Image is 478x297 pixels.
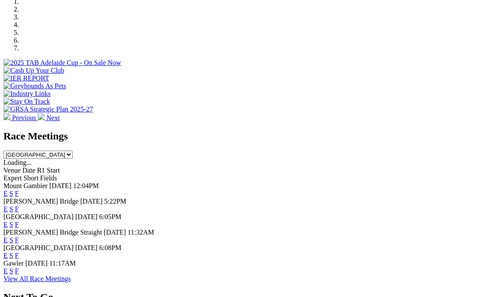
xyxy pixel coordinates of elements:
[3,213,74,220] span: [GEOGRAPHIC_DATA]
[80,198,103,205] span: [DATE]
[38,113,45,120] img: chevron-right-pager-white.svg
[49,260,76,267] span: 11:17AM
[46,114,60,121] span: Next
[25,260,48,267] span: [DATE]
[3,159,31,166] span: Loading...
[24,174,39,182] span: Short
[75,213,98,220] span: [DATE]
[15,190,19,197] a: F
[15,252,19,259] a: F
[3,167,21,174] span: Venue
[3,59,121,67] img: 2025 TAB Adelaide Cup - On Sale Now
[9,221,13,228] a: S
[3,114,38,121] a: Previous
[22,167,35,174] span: Date
[99,213,122,220] span: 6:05PM
[3,190,8,197] a: E
[3,275,71,282] a: View All Race Meetings
[3,113,10,120] img: chevron-left-pager-white.svg
[3,229,102,236] span: [PERSON_NAME] Bridge Straight
[3,98,50,105] img: Stay On Track
[3,221,8,228] a: E
[40,174,57,182] span: Fields
[9,205,13,213] a: S
[104,198,126,205] span: 5:22PM
[3,130,475,142] h2: Race Meetings
[9,252,13,259] a: S
[99,244,122,251] span: 6:08PM
[75,244,98,251] span: [DATE]
[3,182,48,189] span: Mount Gambier
[3,105,93,113] img: GRSA Strategic Plan 2025-27
[15,205,19,213] a: F
[37,167,60,174] span: R1 Start
[9,236,13,244] a: S
[3,244,74,251] span: [GEOGRAPHIC_DATA]
[49,182,72,189] span: [DATE]
[15,221,19,228] a: F
[9,190,13,197] a: S
[128,229,154,236] span: 11:32AM
[3,67,64,74] img: Cash Up Your Club
[3,267,8,275] a: E
[104,229,126,236] span: [DATE]
[15,267,19,275] a: F
[3,74,49,82] img: IER REPORT
[3,205,8,213] a: E
[3,198,79,205] span: [PERSON_NAME] Bridge
[73,182,99,189] span: 12:04PM
[3,174,22,182] span: Expert
[3,252,8,259] a: E
[15,236,19,244] a: F
[3,90,51,98] img: Industry Links
[12,114,36,121] span: Previous
[3,260,24,267] span: Gawler
[3,82,66,90] img: Greyhounds As Pets
[38,114,60,121] a: Next
[3,236,8,244] a: E
[9,267,13,275] a: S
